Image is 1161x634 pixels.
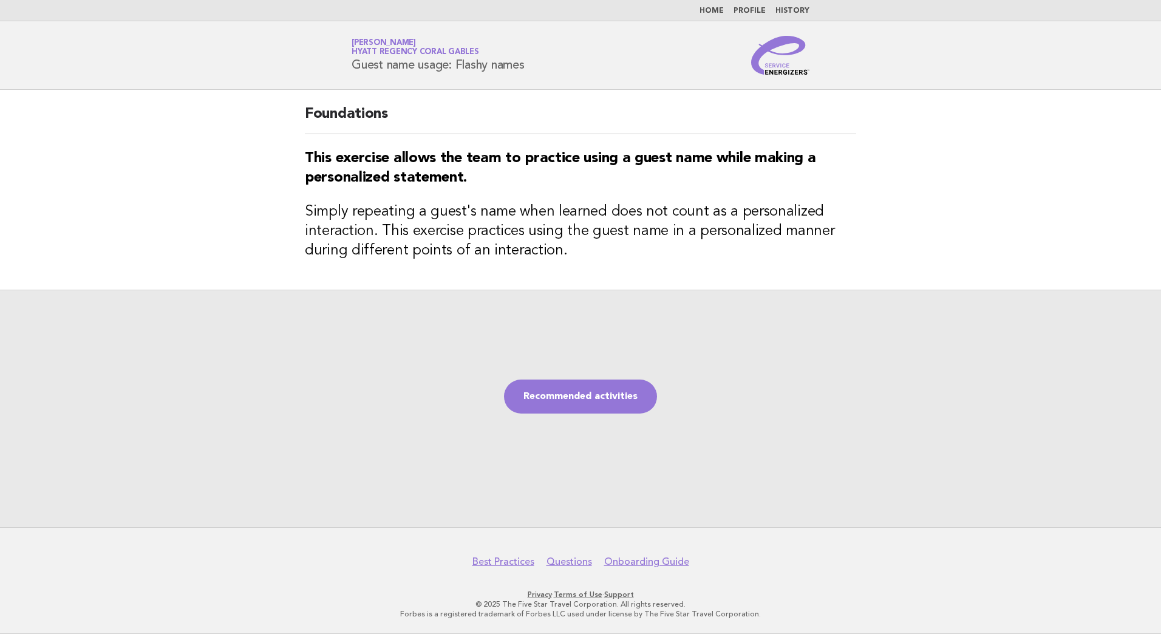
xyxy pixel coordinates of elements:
span: Hyatt Regency Coral Gables [352,49,479,56]
a: Recommended activities [504,380,657,414]
p: © 2025 The Five Star Travel Corporation. All rights reserved. [209,599,952,609]
a: Privacy [528,590,552,599]
img: Service Energizers [751,36,809,75]
strong: This exercise allows the team to practice using a guest name while making a personalized statement. [305,151,816,185]
a: Onboarding Guide [604,556,689,568]
a: Terms of Use [554,590,602,599]
h2: Foundations [305,104,856,134]
a: Support [604,590,634,599]
a: Best Practices [472,556,534,568]
a: Home [700,7,724,15]
h3: Simply repeating a guest's name when learned does not count as a personalized interaction. This e... [305,202,856,261]
a: [PERSON_NAME]Hyatt Regency Coral Gables [352,39,479,56]
a: Questions [546,556,592,568]
a: History [775,7,809,15]
p: · · [209,590,952,599]
a: Profile [734,7,766,15]
h1: Guest name usage: Flashy names [352,39,525,71]
p: Forbes is a registered trademark of Forbes LLC used under license by The Five Star Travel Corpora... [209,609,952,619]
